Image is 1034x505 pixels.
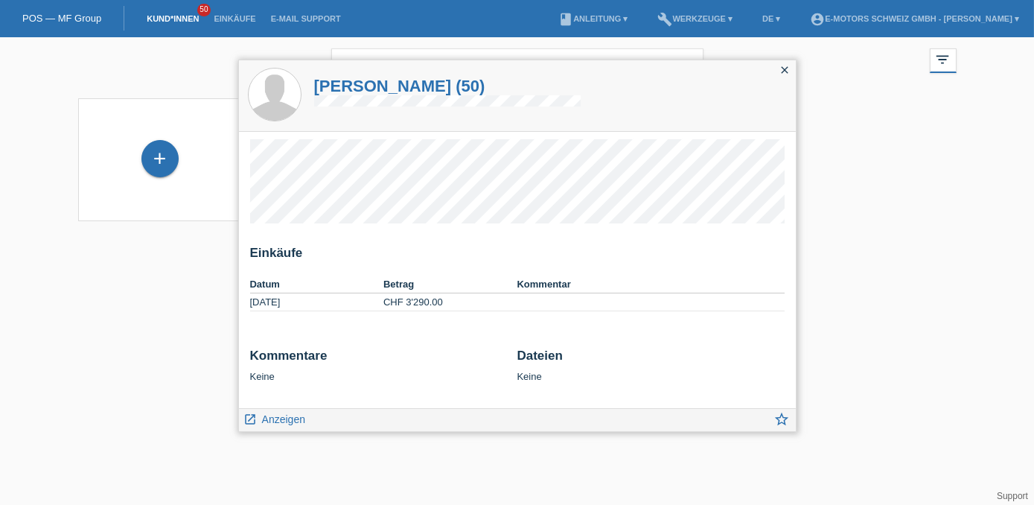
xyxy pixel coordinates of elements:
a: Einkäufe [206,14,263,23]
div: Keine [517,349,785,382]
a: E-Mail Support [264,14,348,23]
a: launch Anzeigen [244,409,306,428]
i: filter_list [935,51,951,68]
th: Betrag [383,276,517,293]
i: close [779,64,791,76]
h2: Einkäufe [250,246,785,268]
span: 50 [197,4,211,16]
a: bookAnleitung ▾ [551,14,635,23]
div: Kund*in hinzufügen [142,146,178,171]
a: Support [997,491,1028,501]
a: POS — MF Group [22,13,101,24]
a: [PERSON_NAME] (50) [314,77,581,95]
td: [DATE] [250,293,384,311]
i: account_circle [810,12,825,27]
td: CHF 3'290.00 [383,293,517,311]
a: buildWerkzeuge ▾ [650,14,740,23]
i: close [678,57,696,74]
div: Keine [250,349,506,382]
a: star_border [774,413,791,431]
th: Kommentar [517,276,785,293]
a: account_circleE-Motors Schweiz GmbH - [PERSON_NAME] ▾ [802,14,1027,23]
i: book [558,12,573,27]
h2: Kommentare [250,349,506,371]
a: DE ▾ [755,14,788,23]
span: Anzeigen [262,413,305,425]
i: build [657,12,672,27]
input: Suche... [331,48,703,83]
a: Kund*innen [139,14,206,23]
i: star_border [774,411,791,428]
th: Datum [250,276,384,293]
i: launch [244,413,258,426]
h2: Dateien [517,349,785,371]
